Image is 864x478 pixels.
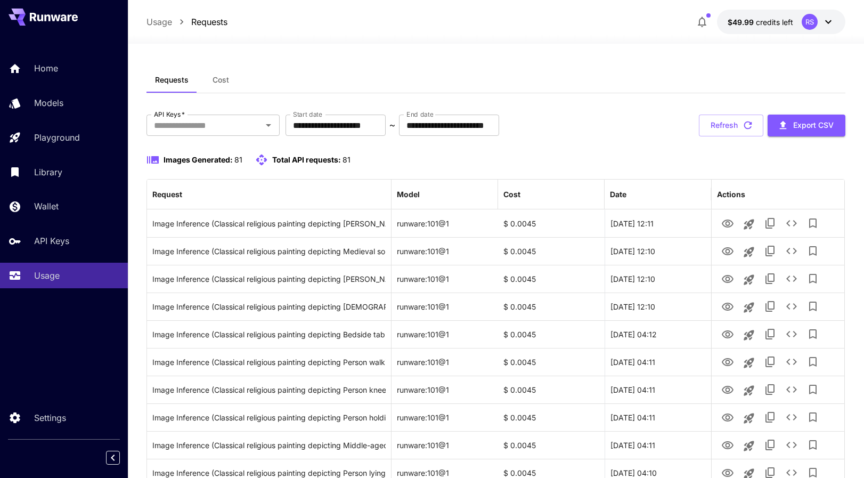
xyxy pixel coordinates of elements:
[155,75,189,85] span: Requests
[34,62,58,75] p: Home
[498,348,605,376] div: $ 0.0045
[213,75,229,85] span: Cost
[498,403,605,431] div: $ 0.0045
[293,110,322,119] label: Start date
[397,190,420,199] div: Model
[605,293,711,320] div: 01 Sep, 2025 12:10
[154,110,185,119] label: API Keys
[760,213,781,234] button: Copy TaskUUID
[781,323,802,345] button: See details
[34,96,63,109] p: Models
[498,376,605,403] div: $ 0.0045
[717,406,738,428] button: View Image
[738,408,760,429] button: Launch in playground
[717,212,738,234] button: View Image
[152,349,386,376] div: Click to copy prompt
[34,269,60,282] p: Usage
[34,200,59,213] p: Wallet
[781,213,802,234] button: See details
[389,119,395,132] p: ~
[760,268,781,289] button: Copy TaskUUID
[605,403,711,431] div: 31 Aug, 2025 04:11
[34,131,80,144] p: Playground
[802,323,824,345] button: Add to library
[605,265,711,293] div: 01 Sep, 2025 12:10
[605,237,711,265] div: 01 Sep, 2025 12:10
[760,379,781,400] button: Copy TaskUUID
[738,269,760,290] button: Launch in playground
[152,293,386,320] div: Click to copy prompt
[738,325,760,346] button: Launch in playground
[760,296,781,317] button: Copy TaskUUID
[717,295,738,317] button: View Image
[152,404,386,431] div: Click to copy prompt
[756,18,793,27] span: credits left
[392,348,498,376] div: runware:101@1
[781,379,802,400] button: See details
[498,320,605,348] div: $ 0.0045
[802,407,824,428] button: Add to library
[152,190,182,199] div: Request
[605,431,711,459] div: 31 Aug, 2025 04:11
[146,15,172,28] p: Usage
[152,376,386,403] div: Click to copy prompt
[760,434,781,456] button: Copy TaskUUID
[261,118,276,133] button: Open
[738,297,760,318] button: Launch in playground
[781,351,802,372] button: See details
[760,323,781,345] button: Copy TaskUUID
[152,265,386,293] div: Click to copy prompt
[34,166,62,179] p: Library
[152,210,386,237] div: Click to copy prompt
[605,209,711,237] div: 01 Sep, 2025 12:11
[498,237,605,265] div: $ 0.0045
[152,321,386,348] div: Click to copy prompt
[164,155,233,164] span: Images Generated:
[717,190,745,199] div: Actions
[392,376,498,403] div: runware:101@1
[738,380,760,401] button: Launch in playground
[717,323,738,345] button: View Image
[802,351,824,372] button: Add to library
[392,293,498,320] div: runware:101@1
[34,411,66,424] p: Settings
[717,268,738,289] button: View Image
[152,432,386,459] div: Click to copy prompt
[717,10,845,34] button: $49.9896RS
[392,403,498,431] div: runware:101@1
[781,268,802,289] button: See details
[738,214,760,235] button: Launch in playground
[802,14,818,30] div: RS
[728,18,756,27] span: $49.99
[802,213,824,234] button: Add to library
[802,296,824,317] button: Add to library
[717,351,738,372] button: View Image
[392,209,498,237] div: runware:101@1
[605,348,711,376] div: 31 Aug, 2025 04:11
[114,448,128,467] div: Collapse sidebar
[498,431,605,459] div: $ 0.0045
[717,240,738,262] button: View Image
[605,376,711,403] div: 31 Aug, 2025 04:11
[717,378,738,400] button: View Image
[610,190,626,199] div: Date
[738,352,760,374] button: Launch in playground
[392,431,498,459] div: runware:101@1
[191,15,227,28] a: Requests
[392,265,498,293] div: runware:101@1
[503,190,520,199] div: Cost
[498,209,605,237] div: $ 0.0045
[802,240,824,262] button: Add to library
[234,155,242,164] span: 81
[498,293,605,320] div: $ 0.0045
[406,110,433,119] label: End date
[34,234,69,247] p: API Keys
[717,434,738,456] button: View Image
[106,451,120,465] button: Collapse sidebar
[802,379,824,400] button: Add to library
[605,320,711,348] div: 31 Aug, 2025 04:12
[781,407,802,428] button: See details
[760,240,781,262] button: Copy TaskUUID
[498,265,605,293] div: $ 0.0045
